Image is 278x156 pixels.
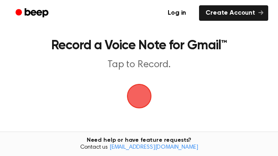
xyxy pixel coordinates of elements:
[10,5,56,21] a: Beep
[5,144,273,152] span: Contact us
[160,4,194,22] a: Log in
[199,5,268,21] a: Create Account
[18,59,260,71] p: Tap to Record.
[127,84,151,108] img: Beep Logo
[18,39,260,52] h1: Record a Voice Note for Gmail™
[109,145,198,150] a: [EMAIL_ADDRESS][DOMAIN_NAME]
